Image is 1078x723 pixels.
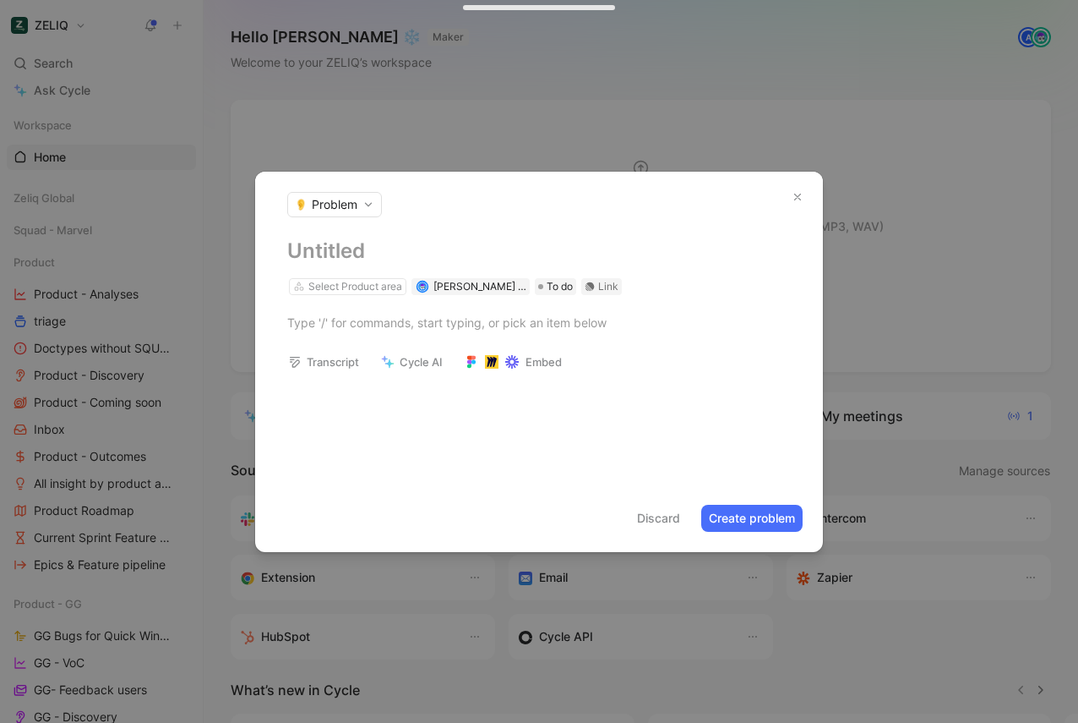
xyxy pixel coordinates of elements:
button: Transcript [280,350,367,374]
button: Cycle AI [373,350,450,374]
div: Link [598,278,618,295]
div: Select Product area [308,278,402,295]
span: Problem [312,196,357,213]
img: avatar [417,282,427,291]
span: [PERSON_NAME] [PERSON_NAME] [433,280,600,293]
img: 👂 [295,199,307,211]
span: To do [547,278,573,295]
button: Embed [457,350,569,374]
button: Create problem [701,505,803,532]
button: Discard [629,505,688,532]
div: To do [535,278,576,295]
